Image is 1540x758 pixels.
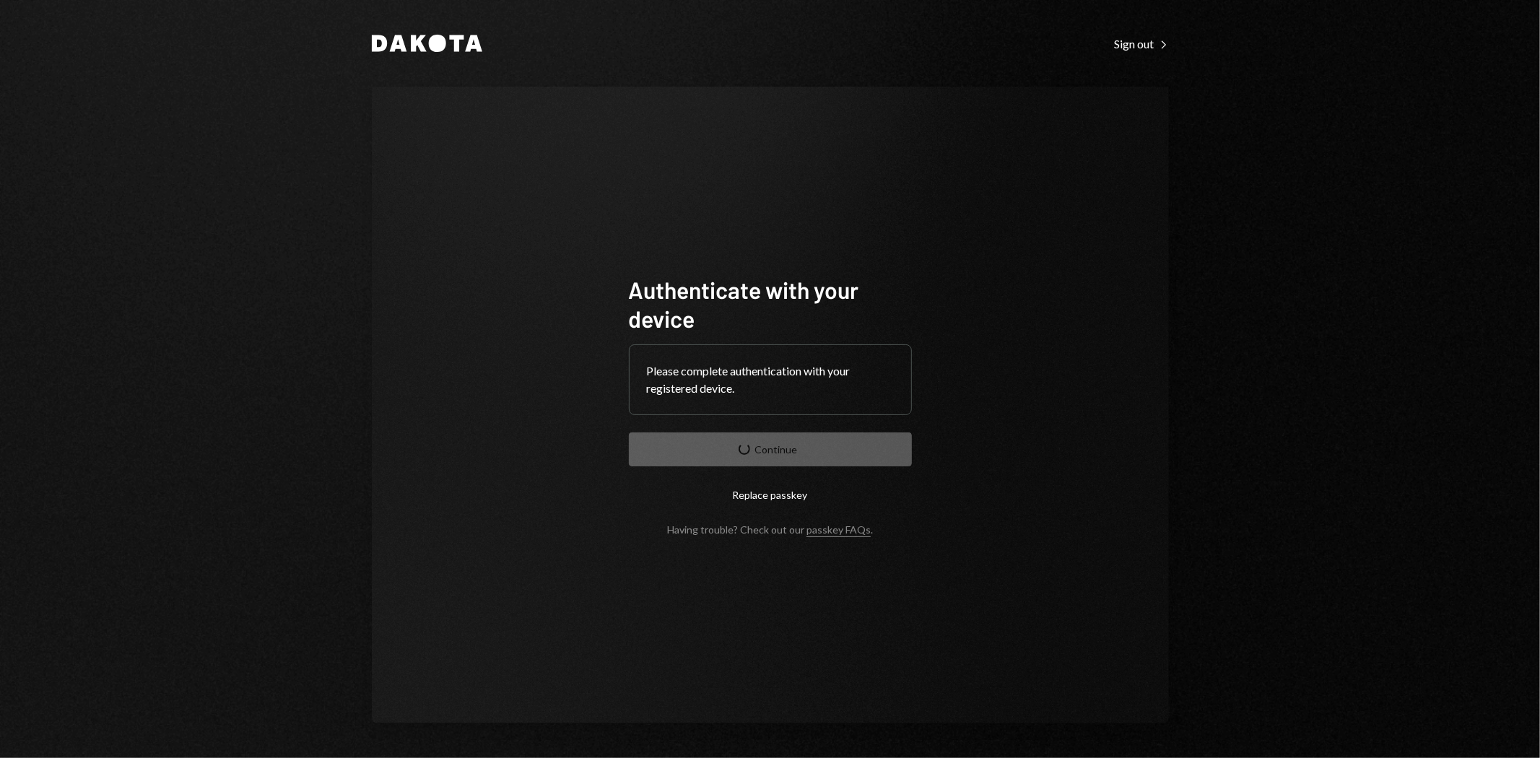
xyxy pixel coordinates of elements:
[1115,35,1169,51] a: Sign out
[667,523,873,536] div: Having trouble? Check out our .
[647,362,894,397] div: Please complete authentication with your registered device.
[629,275,912,333] h1: Authenticate with your device
[629,478,912,512] button: Replace passkey
[806,523,871,537] a: passkey FAQs
[1115,37,1169,51] div: Sign out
